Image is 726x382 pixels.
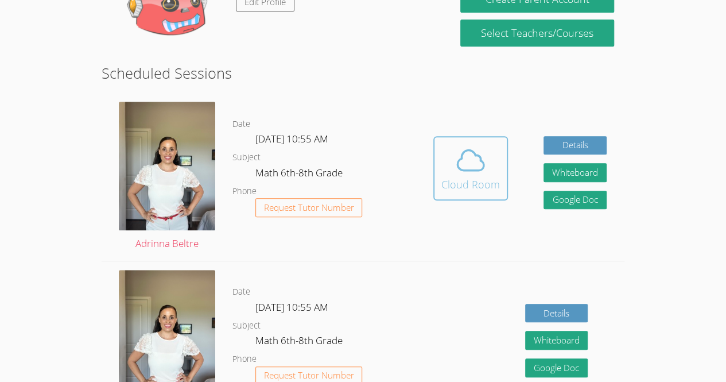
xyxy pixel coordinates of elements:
a: Select Teachers/Courses [460,20,614,47]
button: Whiteboard [543,163,607,182]
h2: Scheduled Sessions [102,62,624,84]
span: Request Tutor Number [264,203,354,212]
dt: Subject [232,151,261,165]
dt: Subject [232,319,261,333]
dd: Math 6th-8th Grade [255,333,345,352]
button: Whiteboard [525,331,588,350]
a: Google Doc [543,191,607,210]
dt: Date [232,117,250,132]
dd: Math 6th-8th Grade [255,165,345,184]
span: [DATE] 10:55 AM [255,132,328,145]
a: Adrinna Beltre [119,102,215,252]
dt: Phone [232,352,257,366]
button: Cloud Room [433,136,508,200]
div: Cloud Room [441,176,500,192]
dt: Phone [232,184,257,199]
span: Request Tutor Number [264,371,354,380]
span: [DATE] 10:55 AM [255,300,328,314]
img: IMG_9685.jpeg [119,102,215,230]
a: Details [525,304,588,323]
a: Details [543,136,607,155]
dt: Date [232,285,250,299]
button: Request Tutor Number [255,198,363,217]
a: Google Doc [525,358,588,377]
